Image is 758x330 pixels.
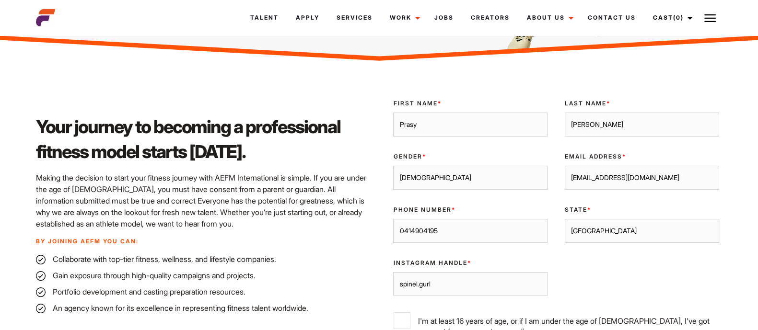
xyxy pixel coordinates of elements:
li: Collaborate with top-tier fitness, wellness, and lifestyle companies. [36,253,373,265]
label: Last Name [565,99,719,108]
a: Work [381,5,426,31]
label: State [565,205,719,214]
img: cropped-aefm-brand-fav-22-square.png [36,8,55,27]
label: Phone Number [393,205,548,214]
a: Services [328,5,381,31]
a: Talent [242,5,287,31]
h2: Your journey to becoming a professional fitness model starts [DATE]. [36,114,373,164]
li: Portfolio development and casting preparation resources. [36,286,373,297]
label: Instagram Handle [393,259,548,267]
img: Burger icon [704,12,716,24]
a: Jobs [426,5,462,31]
a: Apply [287,5,328,31]
input: I'm at least 16 years of age, or if I am under the age of [DEMOGRAPHIC_DATA], I've got consent fr... [394,312,410,329]
a: About Us [518,5,579,31]
li: Gain exposure through high-quality campaigns and projects. [36,270,373,281]
p: By joining AEFM you can: [36,237,373,246]
a: Contact Us [579,5,644,31]
a: Cast(0) [644,5,698,31]
label: Gender [393,152,548,161]
label: Email Address [565,152,719,161]
label: First Name [393,99,548,108]
li: An agency known for its excellence in representing fitness talent worldwide. [36,302,373,314]
a: Creators [462,5,518,31]
span: (0) [673,14,684,21]
p: Making the decision to start your fitness journey with AEFM International is simple. If you are u... [36,172,373,229]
